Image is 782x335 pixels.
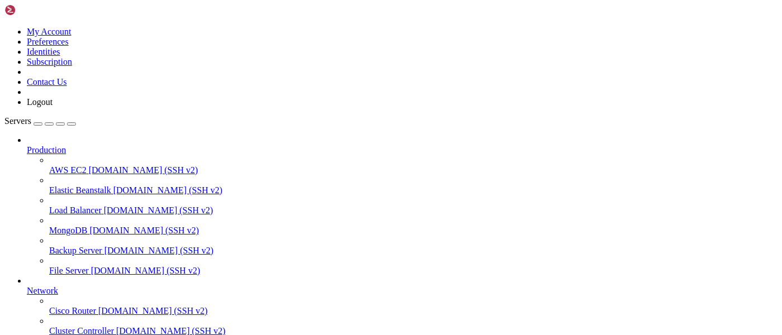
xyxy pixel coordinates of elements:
a: Elastic Beanstalk [DOMAIN_NAME] (SSH v2) [49,185,778,195]
a: Identities [27,47,60,56]
li: Production [27,135,778,276]
span: Cisco Router [49,306,96,315]
span: Backup Server [49,246,102,255]
span: Load Balancer [49,205,102,215]
li: File Server [DOMAIN_NAME] (SSH v2) [49,256,778,276]
span: [DOMAIN_NAME] (SSH v2) [89,165,198,175]
a: Backup Server [DOMAIN_NAME] (SSH v2) [49,246,778,256]
a: Contact Us [27,77,67,87]
li: MongoDB [DOMAIN_NAME] (SSH v2) [49,216,778,236]
a: Logout [27,97,53,107]
span: MongoDB [49,226,87,235]
a: Preferences [27,37,69,46]
a: Load Balancer [DOMAIN_NAME] (SSH v2) [49,205,778,216]
a: Network [27,286,778,296]
span: Network [27,286,58,295]
a: MongoDB [DOMAIN_NAME] (SSH v2) [49,226,778,236]
a: Subscription [27,57,72,66]
li: Elastic Beanstalk [DOMAIN_NAME] (SSH v2) [49,175,778,195]
span: [DOMAIN_NAME] (SSH v2) [104,246,214,255]
a: AWS EC2 [DOMAIN_NAME] (SSH v2) [49,165,778,175]
li: Cisco Router [DOMAIN_NAME] (SSH v2) [49,296,778,316]
span: [DOMAIN_NAME] (SSH v2) [104,205,213,215]
a: File Server [DOMAIN_NAME] (SSH v2) [49,266,778,276]
li: Load Balancer [DOMAIN_NAME] (SSH v2) [49,195,778,216]
span: [DOMAIN_NAME] (SSH v2) [91,266,201,275]
li: Backup Server [DOMAIN_NAME] (SSH v2) [49,236,778,256]
span: [DOMAIN_NAME] (SSH v2) [113,185,223,195]
a: Servers [4,116,76,126]
span: Production [27,145,66,155]
span: File Server [49,266,89,275]
span: Elastic Beanstalk [49,185,111,195]
span: [DOMAIN_NAME] (SSH v2) [98,306,208,315]
span: AWS EC2 [49,165,87,175]
a: Production [27,145,778,155]
li: AWS EC2 [DOMAIN_NAME] (SSH v2) [49,155,778,175]
a: My Account [27,27,71,36]
span: [DOMAIN_NAME] (SSH v2) [89,226,199,235]
img: Shellngn [4,4,69,16]
span: Servers [4,116,31,126]
a: Cisco Router [DOMAIN_NAME] (SSH v2) [49,306,778,316]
